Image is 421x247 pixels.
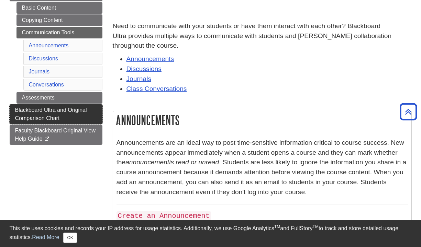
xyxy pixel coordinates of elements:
[113,21,412,51] p: Need to communicate with your students or have them interact with each other? Blackboard Ultra pr...
[15,107,87,121] span: Blackboard Ultra and Original Comparison Chart
[16,27,102,38] a: Communication Tools
[29,43,69,48] a: Announcements
[397,107,419,116] a: Back to Top
[117,211,211,221] code: Create an Announcement
[126,55,174,62] a: Announcements
[117,138,408,197] p: Announcements are an ideal way to post time-sensitive information critical to course success. New...
[274,224,280,229] sup: TM
[313,224,319,229] sup: TM
[16,2,102,14] a: Basic Content
[32,234,59,240] a: Read More
[29,56,58,61] a: Discussions
[16,14,102,26] a: Copying Content
[126,65,162,72] a: Discussions
[16,92,102,104] a: Assessments
[10,224,412,243] div: This site uses cookies and records your IP address for usage statistics. Additionally, we use Goo...
[15,128,96,142] span: Faculty Blackboard Original View Help Guide
[125,158,169,166] em: announcement
[29,69,49,74] a: Journals
[10,125,102,145] a: Faculty Blackboard Original View Help Guide
[113,111,411,129] h2: Announcements
[126,75,152,82] a: Journals
[169,158,219,166] em: is read or unread
[29,82,64,87] a: Conversations
[10,104,102,124] a: Blackboard Ultra and Original Comparison Chart
[126,85,187,92] a: Class Conversations
[44,137,50,141] i: This link opens in a new window
[63,233,77,243] button: Close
